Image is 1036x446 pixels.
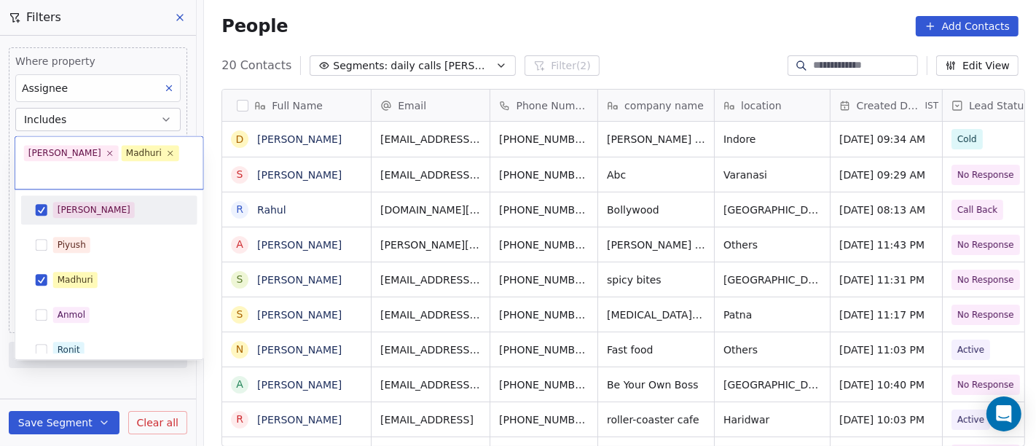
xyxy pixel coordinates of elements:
div: Ronit [58,343,80,356]
div: Anmol [58,308,85,321]
div: Piyush [58,238,86,251]
div: [PERSON_NAME] [58,203,130,216]
div: [PERSON_NAME] [28,146,101,160]
div: Madhuri [58,273,93,286]
div: Madhuri [126,146,162,160]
